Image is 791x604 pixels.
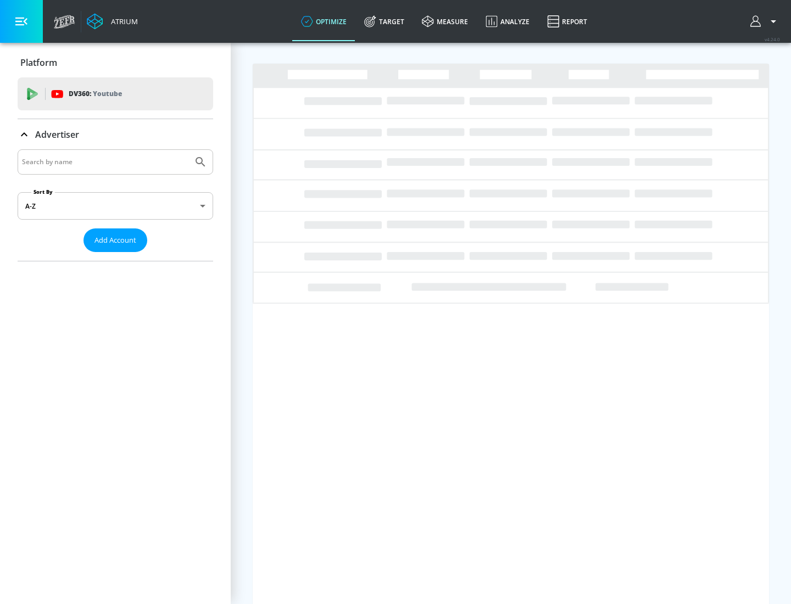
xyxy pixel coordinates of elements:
span: Add Account [94,234,136,247]
p: Advertiser [35,128,79,141]
a: optimize [292,2,355,41]
a: measure [413,2,477,41]
p: Youtube [93,88,122,99]
nav: list of Advertiser [18,252,213,261]
a: Atrium [87,13,138,30]
div: DV360: Youtube [18,77,213,110]
button: Add Account [83,228,147,252]
p: Platform [20,57,57,69]
div: Advertiser [18,149,213,261]
input: Search by name [22,155,188,169]
label: Sort By [31,188,55,195]
a: Target [355,2,413,41]
div: Advertiser [18,119,213,150]
p: DV360: [69,88,122,100]
div: A-Z [18,192,213,220]
a: Report [538,2,596,41]
div: Atrium [107,16,138,26]
div: Platform [18,47,213,78]
span: v 4.24.0 [765,36,780,42]
a: Analyze [477,2,538,41]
